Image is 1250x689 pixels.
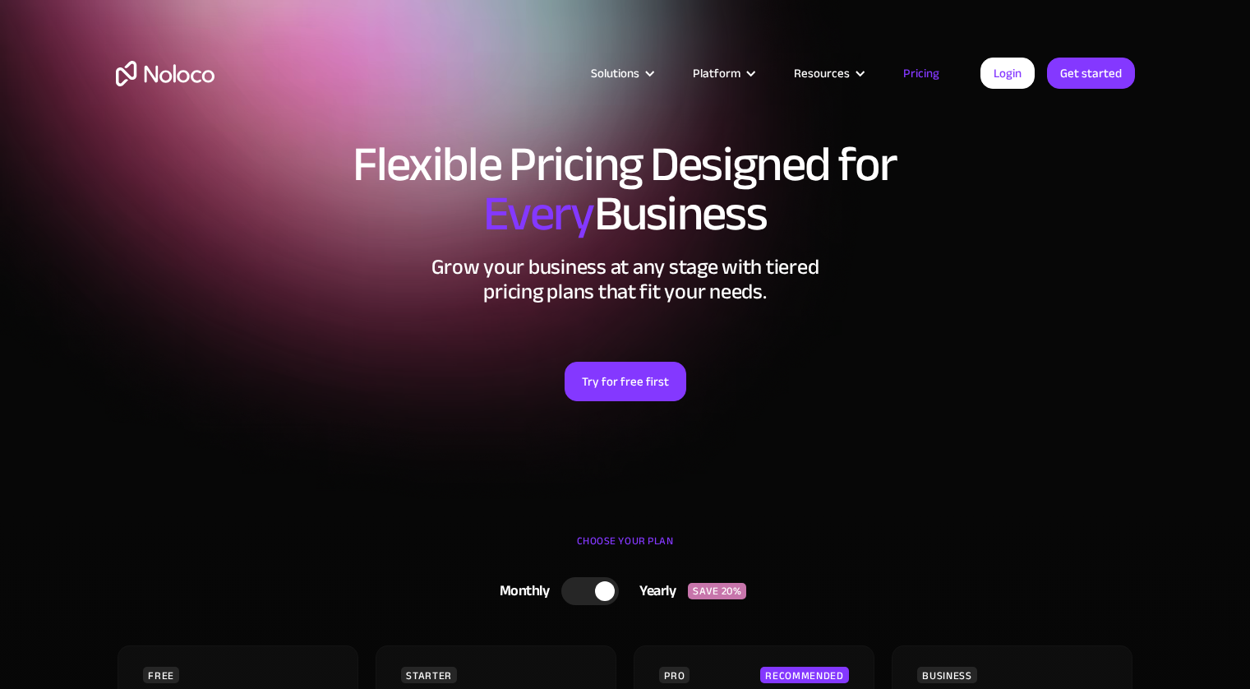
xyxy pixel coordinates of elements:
a: home [116,61,214,86]
a: Login [980,58,1035,89]
div: Resources [794,62,850,84]
a: Pricing [883,62,960,84]
div: CHOOSE YOUR PLAN [116,529,1135,570]
div: Platform [693,62,740,84]
div: Solutions [570,62,672,84]
a: Try for free first [565,362,686,401]
div: Monthly [479,579,562,603]
h1: Flexible Pricing Designed for Business [116,140,1135,238]
div: Resources [773,62,883,84]
span: Every [483,168,594,260]
div: FREE [143,667,179,683]
h2: Grow your business at any stage with tiered pricing plans that fit your needs. [116,255,1135,304]
div: SAVE 20% [688,583,746,599]
div: STARTER [401,667,456,683]
div: BUSINESS [917,667,976,683]
div: PRO [659,667,690,683]
div: Solutions [591,62,639,84]
div: Platform [672,62,773,84]
div: Yearly [619,579,688,603]
a: Get started [1047,58,1135,89]
div: RECOMMENDED [760,667,848,683]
